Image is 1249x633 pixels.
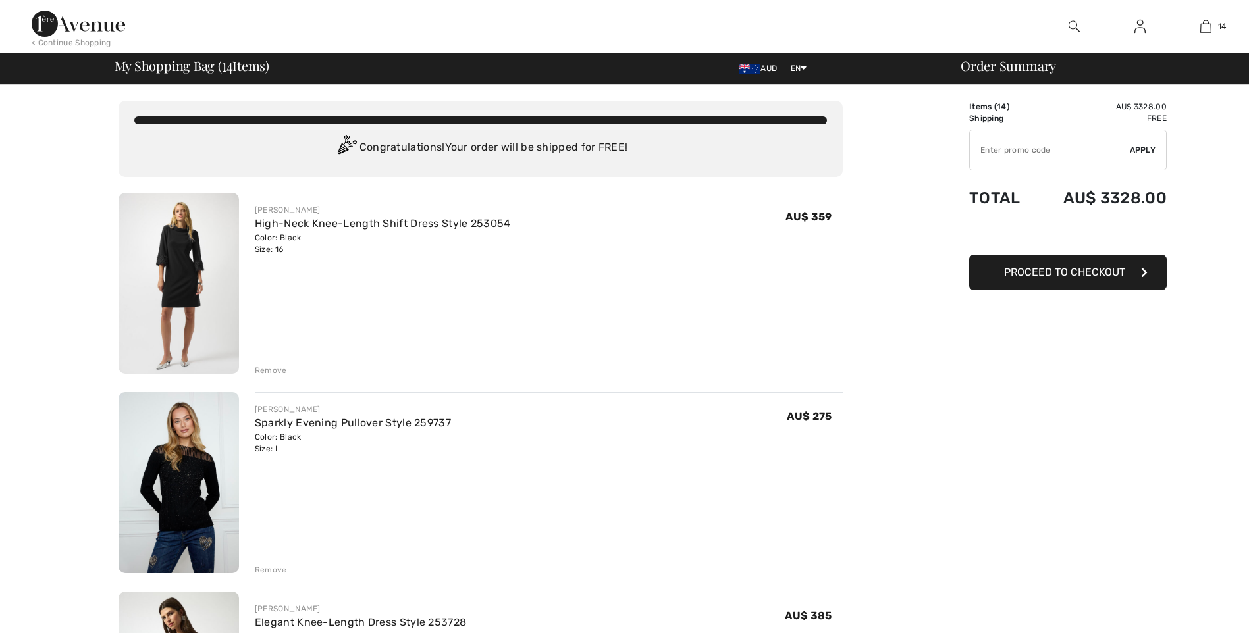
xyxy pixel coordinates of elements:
input: Promo code [970,130,1130,170]
a: Sign In [1124,18,1156,35]
a: Elegant Knee-Length Dress Style 253728 [255,616,466,628]
td: AU$ 3328.00 [1034,101,1167,113]
span: AUD [739,64,782,73]
td: AU$ 3328.00 [1034,176,1167,220]
div: [PERSON_NAME] [255,603,466,615]
div: Remove [255,564,287,576]
div: Order Summary [945,59,1241,72]
span: 14 [222,56,233,73]
span: 14 [1218,20,1227,32]
img: Congratulation2.svg [333,135,359,161]
img: search the website [1069,18,1080,34]
img: My Info [1134,18,1146,34]
td: Free [1034,113,1167,124]
span: Proceed to Checkout [1004,266,1125,278]
span: AU$ 359 [785,211,832,223]
img: My Bag [1200,18,1211,34]
a: 14 [1173,18,1238,34]
iframe: PayPal [969,220,1167,250]
td: Items ( ) [969,101,1034,113]
span: 14 [997,102,1007,111]
a: Sparkly Evening Pullover Style 259737 [255,417,451,429]
div: < Continue Shopping [32,37,111,49]
span: AU$ 275 [787,410,832,422]
div: [PERSON_NAME] [255,403,451,415]
div: Color: Black Size: L [255,431,451,455]
a: High-Neck Knee-Length Shift Dress Style 253054 [255,217,511,230]
button: Proceed to Checkout [969,255,1167,290]
img: Australian Dollar [739,64,760,74]
div: Remove [255,365,287,376]
img: Sparkly Evening Pullover Style 259737 [119,392,239,573]
td: Total [969,176,1034,220]
td: Shipping [969,113,1034,124]
div: [PERSON_NAME] [255,204,511,216]
img: 1ère Avenue [32,11,125,37]
div: Color: Black Size: 16 [255,232,511,255]
span: Apply [1130,144,1156,156]
img: High-Neck Knee-Length Shift Dress Style 253054 [119,193,239,374]
span: My Shopping Bag ( Items) [115,59,270,72]
span: AU$ 385 [785,609,832,622]
div: Congratulations! Your order will be shipped for FREE! [134,135,827,161]
span: EN [791,64,807,73]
